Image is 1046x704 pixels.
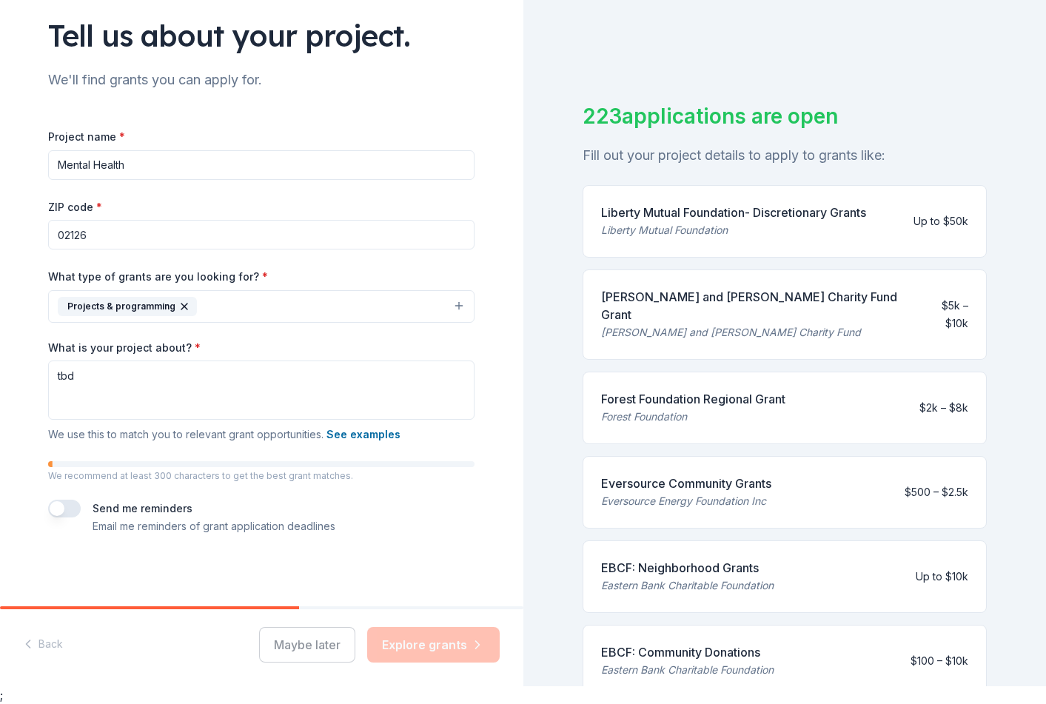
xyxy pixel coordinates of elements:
input: 12345 (U.S. only) [48,220,475,249]
div: Fill out your project details to apply to grants like: [583,144,988,167]
button: See examples [326,426,400,443]
div: Eastern Bank Charitable Foundation [601,661,774,679]
div: $2k – $8k [919,399,968,417]
div: EBCF: Neighborhood Grants [601,559,774,577]
div: Liberty Mutual Foundation- Discretionary Grants [601,204,866,221]
label: ZIP code [48,200,102,215]
textarea: tbd [48,361,475,420]
span: We use this to match you to relevant grant opportunities. [48,428,400,440]
div: Eastern Bank Charitable Foundation [601,577,774,594]
div: $5k – $10k [919,297,968,332]
div: Up to $10k [916,568,968,586]
div: EBCF: Community Donations [601,643,774,661]
div: Eversource Energy Foundation Inc [601,492,771,510]
div: We'll find grants you can apply for. [48,68,475,92]
div: Eversource Community Grants [601,475,771,492]
input: After school program [48,150,475,180]
label: Send me reminders [93,502,192,514]
p: We recommend at least 300 characters to get the best grant matches. [48,470,475,482]
label: Project name [48,130,125,144]
div: 223 applications are open [583,101,988,132]
button: Projects & programming [48,290,475,323]
div: Up to $50k [913,212,968,230]
div: Tell us about your project. [48,15,475,56]
label: What is your project about? [48,341,201,355]
label: What type of grants are you looking for? [48,269,268,284]
div: [PERSON_NAME] and [PERSON_NAME] Charity Fund Grant [601,288,908,323]
div: Projects & programming [58,297,197,316]
div: $500 – $2.5k [905,483,968,501]
div: [PERSON_NAME] and [PERSON_NAME] Charity Fund [601,323,908,341]
div: $100 – $10k [911,652,968,670]
div: Forest Foundation [601,408,785,426]
div: Liberty Mutual Foundation [601,221,866,239]
div: Forest Foundation Regional Grant [601,390,785,408]
p: Email me reminders of grant application deadlines [93,517,335,535]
